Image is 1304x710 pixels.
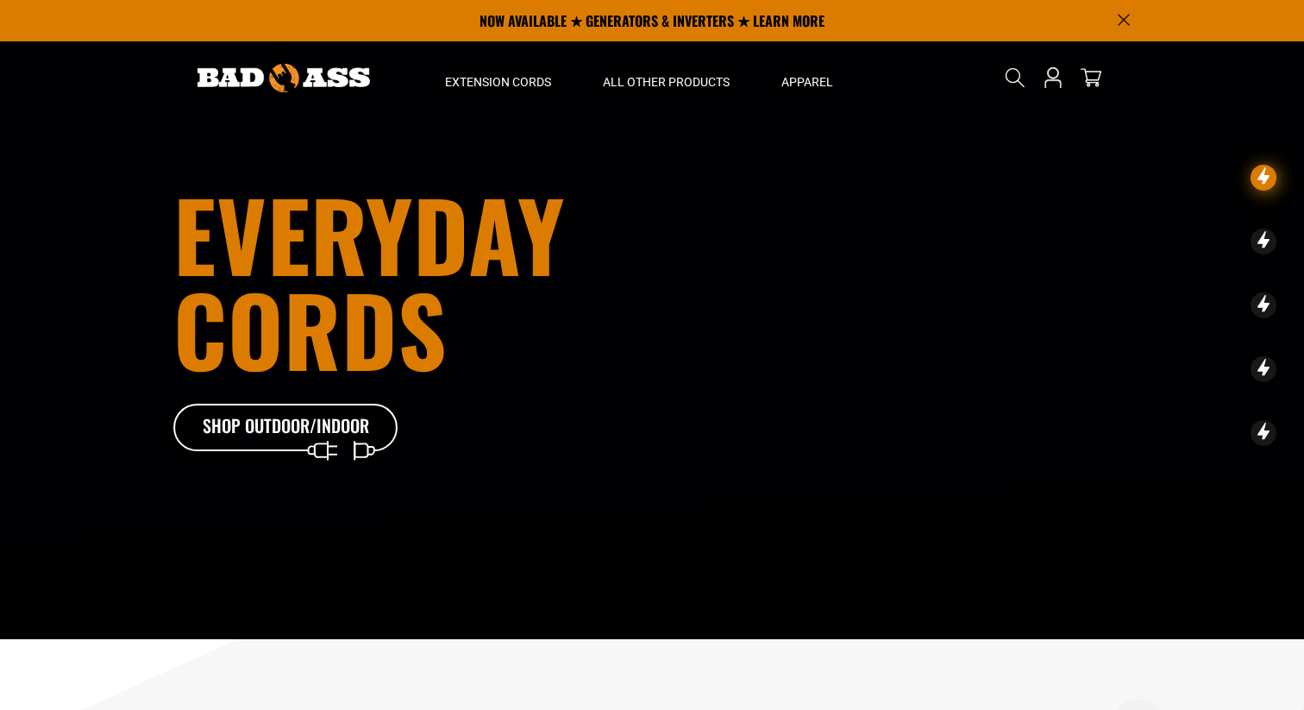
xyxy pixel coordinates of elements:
[173,404,398,452] a: Shop Outdoor/Indoor
[445,74,551,90] span: Extension Cords
[781,74,833,90] span: Apparel
[1001,64,1029,91] summary: Search
[755,41,859,114] summary: Apparel
[603,74,730,90] span: All Other Products
[173,186,748,376] h1: Everyday cords
[197,64,370,92] img: Bad Ass Extension Cords
[419,41,577,114] summary: Extension Cords
[577,41,755,114] summary: All Other Products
